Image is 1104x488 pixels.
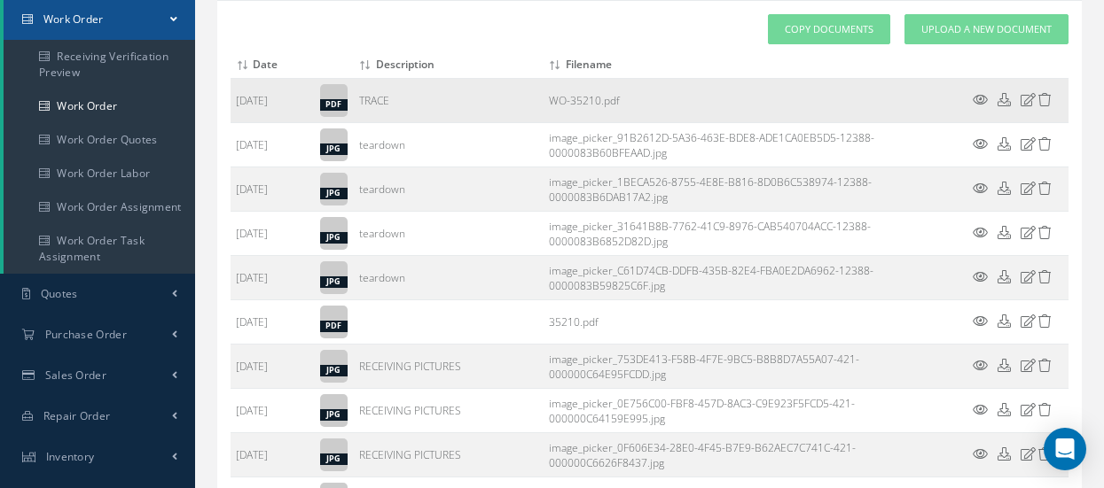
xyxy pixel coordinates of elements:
td: teardown [354,167,544,212]
a: Delete [1038,226,1052,241]
a: Download [549,130,874,160]
div: pdf [320,99,348,111]
td: teardown [354,256,544,300]
a: Download [998,270,1011,285]
span: Purchase Order [45,327,127,342]
span: Upload a New Document [921,22,1052,37]
a: Preview [973,182,988,197]
a: Delete [1038,93,1052,108]
a: Preview [973,359,988,374]
a: Download [998,403,1011,418]
a: Download [998,93,1011,108]
div: jpg [320,232,348,244]
a: Download [549,352,859,382]
div: jpg [320,453,348,465]
a: Work Order Assignment [4,190,195,224]
a: Download [998,314,1011,329]
td: teardown [354,212,544,256]
div: jpg [320,143,348,155]
a: Work Order Labor [4,157,195,190]
div: pdf [320,321,348,332]
a: Edit [1021,270,1036,285]
a: Work Order [4,89,195,123]
a: Delete [1038,137,1052,152]
a: Delete [1038,359,1052,374]
a: Download [549,396,855,426]
a: Download [998,226,1011,241]
span: Inventory [46,449,95,464]
a: Delete [1038,270,1052,285]
a: Download [998,447,1011,462]
th: Filename [544,51,963,79]
span: Work Order [43,12,104,27]
th: Date [231,51,315,79]
a: Delete [1038,403,1052,418]
a: Work Order Task Assignment [4,224,195,274]
td: TRACE [354,79,544,123]
a: Edit [1021,447,1036,462]
a: Download [549,219,871,249]
td: [DATE] [231,300,315,345]
span: Quotes [41,286,78,301]
span: Sales Order [45,368,106,383]
div: Open Intercom Messenger [1044,428,1086,470]
a: Download [549,440,856,470]
td: [DATE] [231,389,315,433]
a: Work Order Quotes [4,123,195,157]
a: Upload a New Document [904,14,1069,45]
td: RECEIVING PICTURES [354,389,544,433]
a: Delete [1038,182,1052,197]
a: Edit [1021,359,1036,374]
a: Preview [973,403,988,418]
span: Repair Order [43,408,111,423]
td: RECEIVING PICTURES [354,345,544,389]
td: [DATE] [231,79,315,123]
a: Receiving Verification Preview [4,40,195,89]
td: teardown [354,123,544,167]
td: [DATE] [231,345,315,389]
a: Download [549,263,873,293]
a: Preview [973,93,988,108]
a: Download [998,137,1011,152]
a: Edit [1021,226,1036,241]
td: [DATE] [231,433,315,477]
a: Preview [973,270,988,285]
a: Preview [973,137,988,152]
div: jpg [320,365,348,376]
a: Edit [1021,314,1036,329]
a: Download [549,93,620,108]
td: [DATE] [231,212,315,256]
th: Description [354,51,544,79]
div: jpg [320,409,348,421]
div: jpg [320,276,348,288]
td: RECEIVING PICTURES [354,433,544,477]
a: Download [998,359,1011,374]
a: Download [549,314,599,329]
a: Copy Documents [768,14,890,45]
a: Preview [973,314,988,329]
a: Download [549,174,872,205]
a: Delete [1038,447,1052,462]
a: Edit [1021,137,1036,152]
td: [DATE] [231,167,315,212]
a: Delete [1038,314,1052,329]
td: [DATE] [231,123,315,167]
td: [DATE] [231,256,315,300]
a: Preview [973,447,988,462]
a: Preview [973,226,988,241]
div: jpg [320,188,348,199]
a: Download [998,182,1011,197]
a: Edit [1021,403,1036,418]
a: Edit [1021,93,1036,108]
a: Edit [1021,182,1036,197]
